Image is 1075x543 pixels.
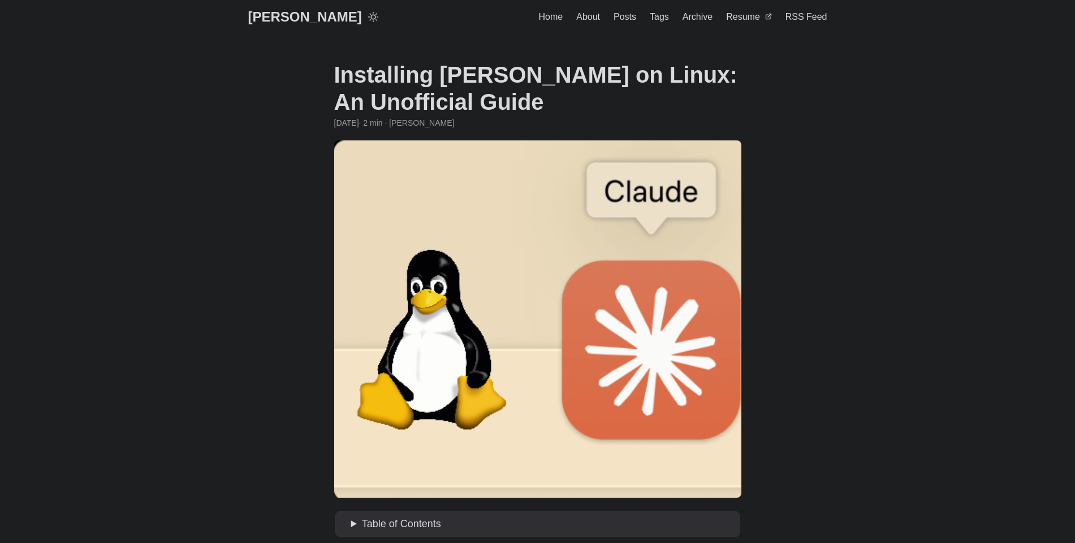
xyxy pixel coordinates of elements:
[576,12,600,22] span: About
[683,12,713,22] span: Archive
[726,12,760,22] span: Resume
[334,61,741,116] h1: Installing [PERSON_NAME] on Linux: An Unofficial Guide
[650,12,669,22] span: Tags
[334,117,741,129] div: · 2 min · [PERSON_NAME]
[785,12,827,22] span: RSS Feed
[351,516,736,532] summary: Table of Contents
[614,12,636,22] span: Posts
[362,518,441,529] span: Table of Contents
[539,12,563,22] span: Home
[334,117,359,129] span: 2025-01-09 21:00:00 +0000 UTC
